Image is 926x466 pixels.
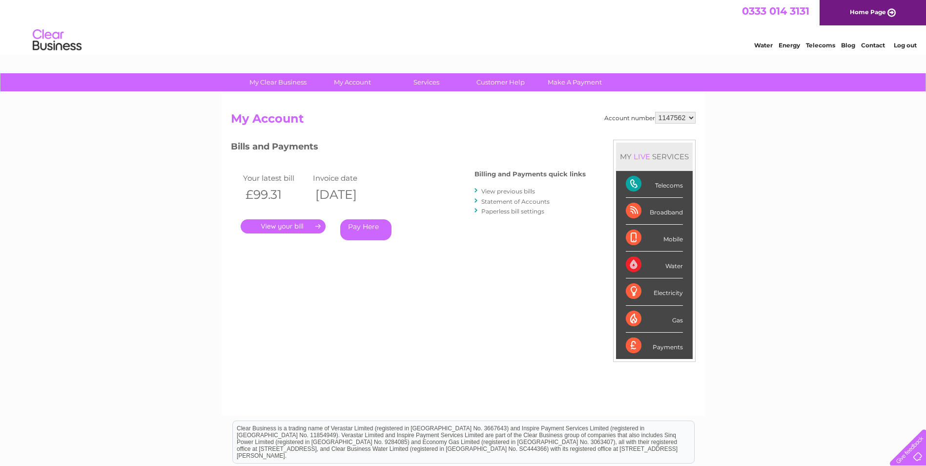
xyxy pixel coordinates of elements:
[32,25,82,55] img: logo.png
[626,252,683,278] div: Water
[340,219,391,240] a: Pay Here
[861,42,885,49] a: Contact
[310,171,381,185] td: Invoice date
[231,112,696,130] h2: My Account
[626,171,683,198] div: Telecoms
[241,185,311,205] th: £99.31
[626,306,683,333] div: Gas
[474,170,586,178] h4: Billing and Payments quick links
[894,42,917,49] a: Log out
[386,73,467,91] a: Services
[312,73,392,91] a: My Account
[535,73,615,91] a: Make A Payment
[626,225,683,252] div: Mobile
[310,185,381,205] th: [DATE]
[238,73,318,91] a: My Clear Business
[626,278,683,305] div: Electricity
[626,333,683,359] div: Payments
[632,152,652,161] div: LIVE
[604,112,696,124] div: Account number
[481,208,544,215] a: Paperless bill settings
[241,219,326,233] a: .
[754,42,773,49] a: Water
[481,188,535,195] a: View previous bills
[742,5,809,17] a: 0333 014 3131
[616,143,693,170] div: MY SERVICES
[806,42,835,49] a: Telecoms
[231,140,586,157] h3: Bills and Payments
[841,42,855,49] a: Blog
[481,198,550,205] a: Statement of Accounts
[233,5,694,47] div: Clear Business is a trading name of Verastar Limited (registered in [GEOGRAPHIC_DATA] No. 3667643...
[626,198,683,225] div: Broadband
[460,73,541,91] a: Customer Help
[241,171,311,185] td: Your latest bill
[779,42,800,49] a: Energy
